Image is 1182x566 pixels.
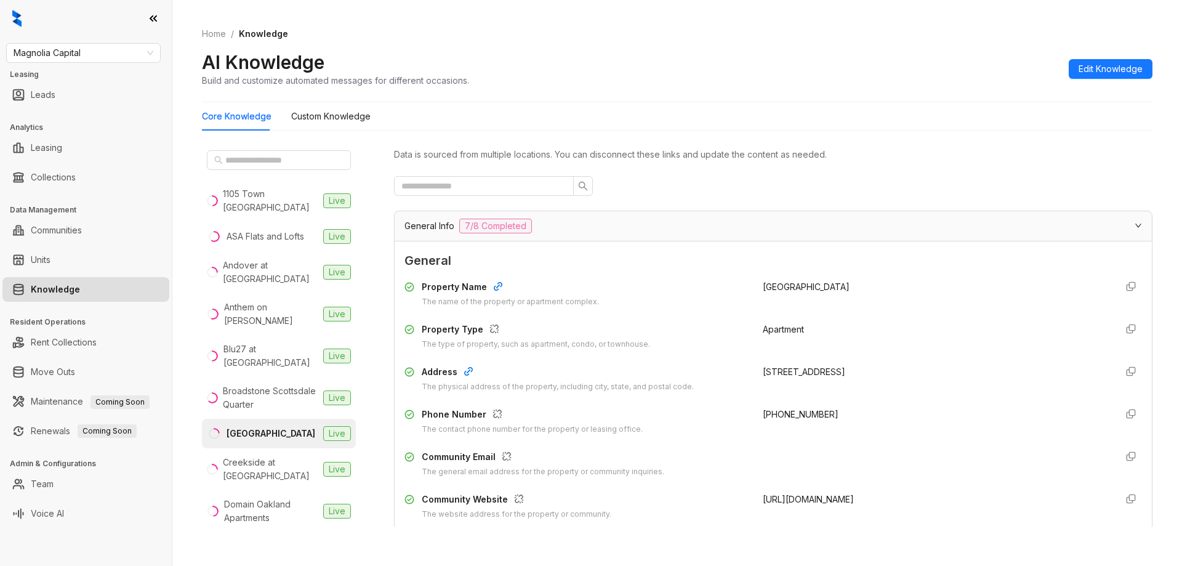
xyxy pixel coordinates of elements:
[404,251,1142,270] span: General
[1069,59,1152,79] button: Edit Knowledge
[227,427,315,440] div: [GEOGRAPHIC_DATA]
[323,390,351,405] span: Live
[31,165,76,190] a: Collections
[202,110,271,123] div: Core Knowledge
[323,265,351,280] span: Live
[90,395,150,409] span: Coming Soon
[2,165,169,190] li: Collections
[2,389,169,414] li: Maintenance
[214,156,223,164] span: search
[31,501,64,526] a: Voice AI
[202,74,469,87] div: Build and customize automated messages for different occasions.
[202,51,324,74] h2: AI Knowledge
[10,69,172,80] h3: Leasing
[2,419,169,443] li: Renewals
[323,462,351,477] span: Live
[2,360,169,384] li: Move Outs
[1135,222,1142,229] span: expanded
[223,342,318,370] div: Blu27 at [GEOGRAPHIC_DATA]
[31,472,54,496] a: Team
[323,193,351,208] span: Live
[224,301,318,328] div: Anthem on [PERSON_NAME]
[2,218,169,243] li: Communities
[10,458,172,469] h3: Admin & Configurations
[223,384,318,411] div: Broadstone Scottsdale Quarter
[223,259,318,286] div: Andover at [GEOGRAPHIC_DATA]
[227,230,304,243] div: ASA Flats and Lofts
[78,424,137,438] span: Coming Soon
[422,408,643,424] div: Phone Number
[422,381,694,393] div: The physical address of the property, including city, state, and postal code.
[422,466,664,478] div: The general email address for the property or community inquiries.
[291,110,371,123] div: Custom Knowledge
[2,501,169,526] li: Voice AI
[31,277,80,302] a: Knowledge
[2,277,169,302] li: Knowledge
[223,187,318,214] div: 1105 Town [GEOGRAPHIC_DATA]
[422,323,650,339] div: Property Type
[323,229,351,244] span: Live
[422,493,611,509] div: Community Website
[199,27,228,41] a: Home
[395,211,1152,241] div: General Info7/8 Completed
[31,248,50,272] a: Units
[239,28,288,39] span: Knowledge
[323,504,351,519] span: Live
[2,83,169,107] li: Leads
[10,204,172,216] h3: Data Management
[459,219,532,233] span: 7/8 Completed
[2,330,169,355] li: Rent Collections
[763,409,838,419] span: [PHONE_NUMBER]
[763,281,850,292] span: [GEOGRAPHIC_DATA]
[422,280,599,296] div: Property Name
[12,10,22,27] img: logo
[394,148,1152,161] div: Data is sourced from multiple locations. You can disconnect these links and update the content as...
[763,365,1106,379] div: [STREET_ADDRESS]
[31,83,55,107] a: Leads
[224,498,318,525] div: Domain Oakland Apartments
[2,248,169,272] li: Units
[422,424,643,435] div: The contact phone number for the property or leasing office.
[31,135,62,160] a: Leasing
[422,365,694,381] div: Address
[31,330,97,355] a: Rent Collections
[404,219,454,233] span: General Info
[1079,62,1143,76] span: Edit Knowledge
[323,307,351,321] span: Live
[31,218,82,243] a: Communities
[31,419,137,443] a: RenewalsComing Soon
[2,135,169,160] li: Leasing
[763,494,854,504] span: [URL][DOMAIN_NAME]
[10,317,172,328] h3: Resident Operations
[14,44,153,62] span: Magnolia Capital
[578,181,588,191] span: search
[223,456,318,483] div: Creekside at [GEOGRAPHIC_DATA]
[31,360,75,384] a: Move Outs
[422,509,611,520] div: The website address for the property or community.
[323,349,351,363] span: Live
[422,339,650,350] div: The type of property, such as apartment, condo, or townhouse.
[10,122,172,133] h3: Analytics
[763,324,804,334] span: Apartment
[323,426,351,441] span: Live
[2,472,169,496] li: Team
[231,27,234,41] li: /
[422,296,599,308] div: The name of the property or apartment complex.
[422,450,664,466] div: Community Email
